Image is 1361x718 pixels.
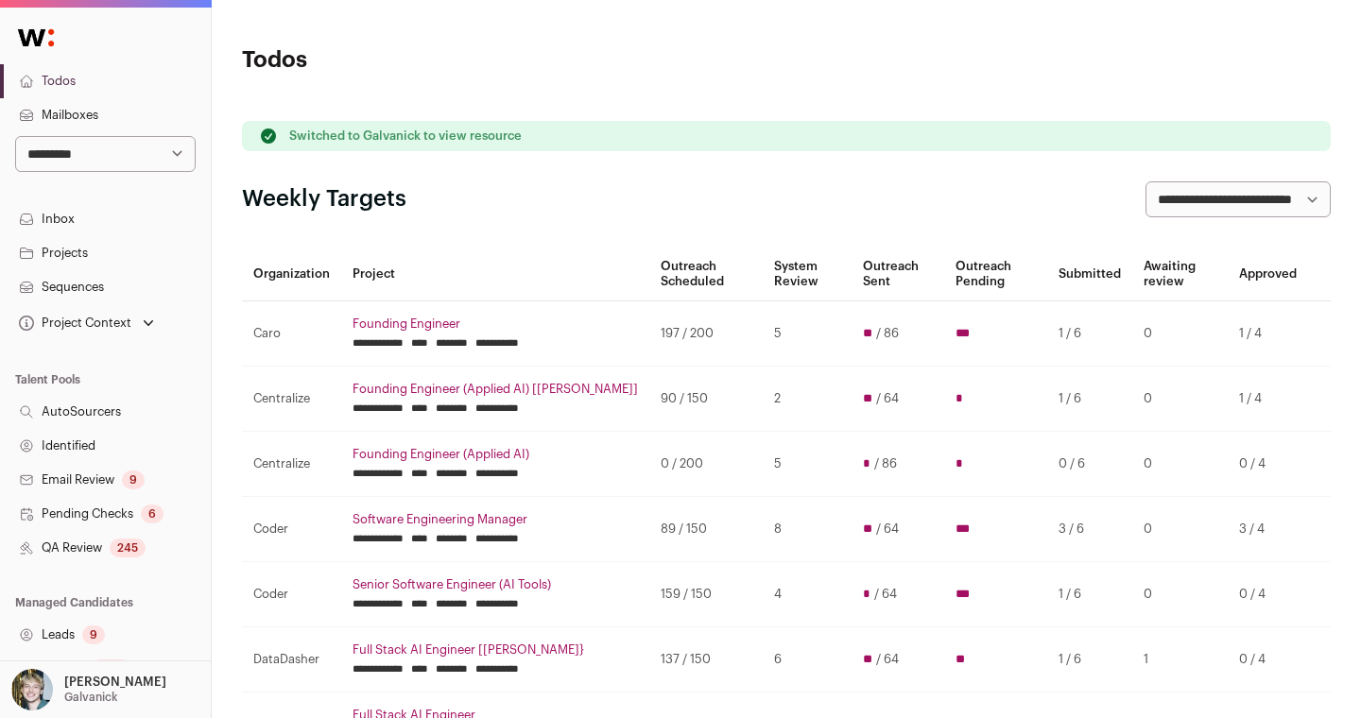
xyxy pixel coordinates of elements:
td: Coder [242,562,341,627]
td: 5 [763,301,852,367]
a: Founding Engineer (Applied AI) [353,447,638,462]
div: 9 [82,625,105,644]
td: 0 / 200 [649,432,763,497]
td: 0 [1132,497,1228,562]
a: Software Engineering Manager [353,512,638,527]
th: System Review [763,248,852,301]
a: Founding Engineer (Applied AI) [[PERSON_NAME]] [353,382,638,397]
td: 5 [763,432,852,497]
span: / 64 [874,587,897,602]
td: Coder [242,497,341,562]
td: 1 [1132,627,1228,692]
button: Open dropdown [8,669,170,710]
td: 0 / 6 [1047,432,1132,497]
td: 8 [763,497,852,562]
td: 1 / 6 [1047,562,1132,627]
td: 6 [763,627,852,692]
td: 1 / 6 [1047,367,1132,432]
h1: Todos [242,45,605,76]
td: 0 [1132,562,1228,627]
td: 1 / 6 [1047,627,1132,692]
td: 137 / 150 [649,627,763,692]
p: [PERSON_NAME] [64,675,166,690]
span: / 64 [876,521,899,537]
a: Founding Engineer [353,316,638,332]
td: 1 / 4 [1228,367,1308,432]
td: 1 / 4 [1228,301,1308,367]
td: DataDasher [242,627,341,692]
td: 1 / 6 [1047,301,1132,367]
span: / 64 [876,391,899,406]
span: / 64 [876,652,899,667]
td: 0 [1132,301,1228,367]
div: Project Context [15,316,131,331]
th: Submitted [1047,248,1132,301]
td: 2 [763,367,852,432]
td: 197 / 200 [649,301,763,367]
span: / 86 [874,456,897,471]
img: 6494470-medium_jpg [11,669,53,710]
td: 0 / 4 [1228,432,1308,497]
div: 245 [110,538,146,557]
span: / 86 [876,326,899,341]
a: Full Stack AI Engineer [[PERSON_NAME]} [353,642,638,658]
td: 0 [1132,367,1228,432]
div: 1358 [91,659,131,678]
td: Centralize [242,432,341,497]
td: 90 / 150 [649,367,763,432]
td: Caro [242,301,341,367]
th: Organization [242,248,341,301]
td: 3 / 4 [1228,497,1308,562]
td: 89 / 150 [649,497,763,562]
td: 3 / 6 [1047,497,1132,562]
p: Galvanick [64,690,117,705]
div: 9 [122,470,145,489]
td: 0 / 4 [1228,627,1308,692]
div: 6 [141,504,164,523]
td: 159 / 150 [649,562,763,627]
a: Senior Software Engineer (AI Tools) [353,577,638,592]
h2: Weekly Targets [242,184,406,214]
td: 0 [1132,432,1228,497]
th: Outreach Sent [852,248,944,301]
p: Switched to Galvanick to view resource [289,128,522,144]
th: Awaiting review [1132,248,1228,301]
td: 0 / 4 [1228,562,1308,627]
td: Centralize [242,367,341,432]
td: 4 [763,562,852,627]
th: Outreach Scheduled [649,248,763,301]
th: Project [341,248,649,301]
th: Approved [1228,248,1308,301]
button: Open dropdown [15,310,158,336]
th: Outreach Pending [944,248,1047,301]
img: Wellfound [8,19,64,57]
